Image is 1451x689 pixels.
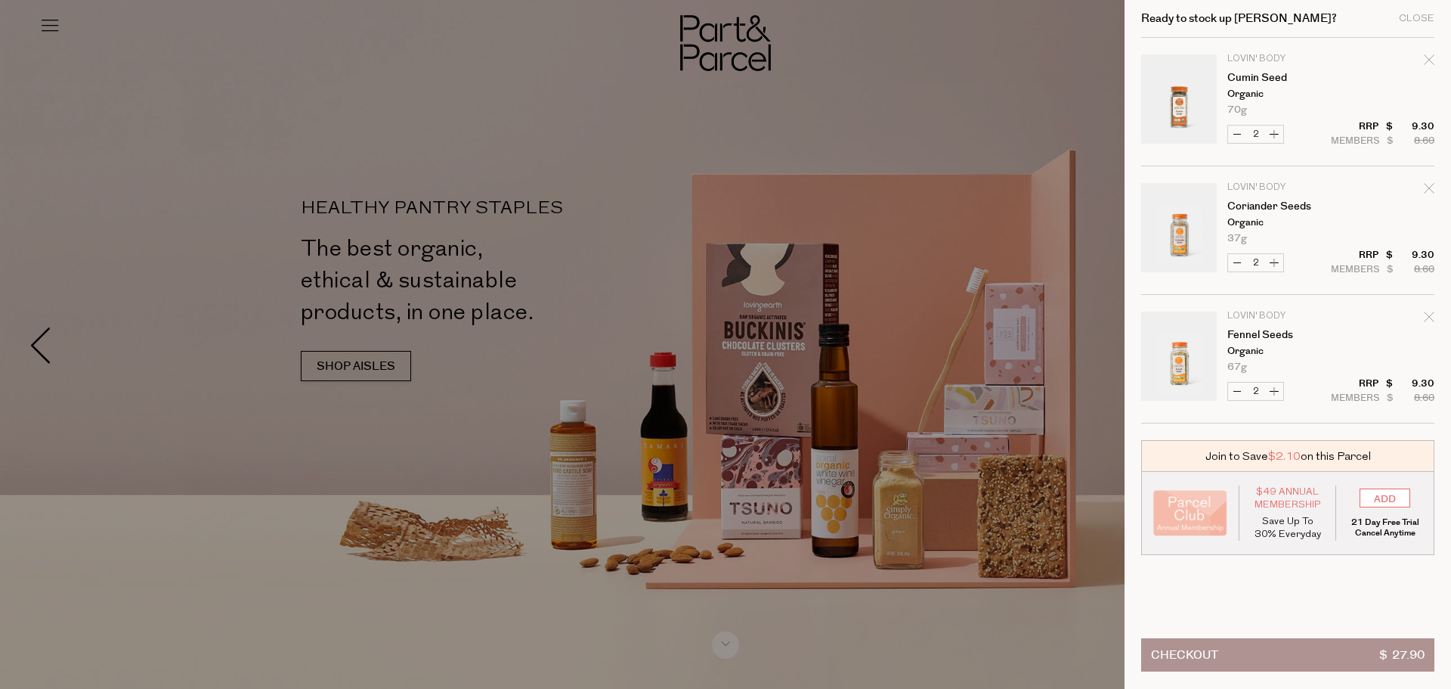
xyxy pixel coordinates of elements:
[1227,346,1344,356] p: Organic
[1227,54,1344,64] p: Lovin' Body
[1227,89,1344,99] p: Organic
[1246,254,1265,272] input: QTY Coriander Seeds
[1379,639,1425,671] span: $ 27.90
[1227,234,1247,244] span: 37g
[1227,312,1344,321] p: Lovin' Body
[1251,515,1325,541] p: Save Up To 30% Everyday
[1151,639,1218,671] span: Checkout
[1424,52,1434,73] div: Remove Cumin Seed
[1227,105,1247,115] span: 70g
[1141,638,1434,672] button: Checkout$ 27.90
[1227,73,1344,83] a: Cumin Seed
[1246,383,1265,400] input: QTY Fennel Seeds
[1227,201,1344,212] a: Coriander Seeds
[1251,486,1325,511] span: $49 Annual Membership
[1424,181,1434,201] div: Remove Coriander Seeds
[1424,309,1434,330] div: Remove Fennel Seeds
[1246,126,1265,143] input: QTY Cumin Seed
[1227,183,1344,192] p: Lovin' Body
[1360,489,1410,507] input: ADD
[1268,448,1301,464] span: $2.10
[1227,362,1247,372] span: 67g
[1141,440,1434,472] div: Join to Save on this Parcel
[1347,517,1422,538] p: 21 Day Free Trial Cancel Anytime
[1399,14,1434,23] div: Close
[1141,13,1337,24] h2: Ready to stock up [PERSON_NAME]?
[1227,218,1344,228] p: Organic
[1227,330,1344,340] a: Fennel Seeds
